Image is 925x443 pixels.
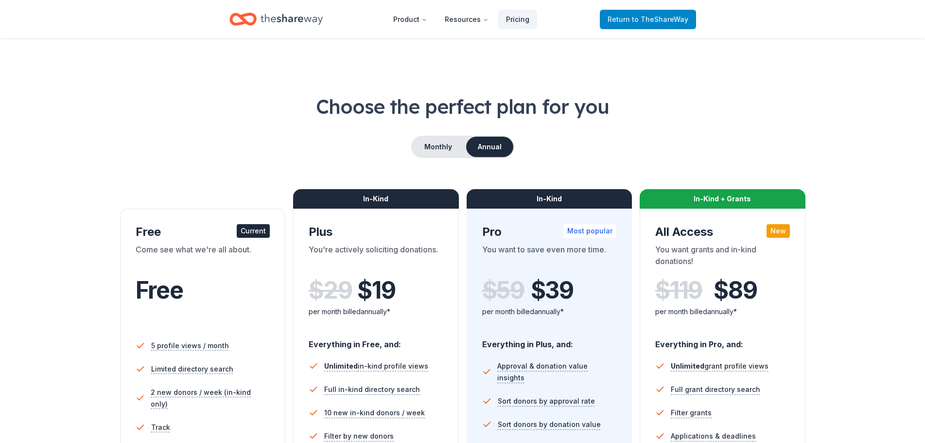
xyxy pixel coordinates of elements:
[655,224,790,240] div: All Access
[671,362,768,370] span: grant profile views
[136,244,270,271] div: Come see what we're all about.
[412,137,464,157] button: Monthly
[385,10,435,29] button: Product
[498,10,537,29] a: Pricing
[309,244,443,271] div: You're actively soliciting donations.
[482,244,617,271] div: You want to save even more time.
[655,330,790,351] div: Everything in Pro, and:
[671,430,756,442] span: Applications & deadlines
[324,384,420,395] span: Full in-kind directory search
[151,340,229,352] span: 5 profile views / month
[151,387,270,410] span: 2 new donors / week (in-kind only)
[466,137,513,157] button: Annual
[437,10,496,29] button: Resources
[497,360,616,384] span: Approval & donation value insights
[136,224,270,240] div: Free
[655,306,790,318] div: per month billed annually*
[309,330,443,351] div: Everything in Free, and:
[151,363,233,375] span: Limited directory search
[531,277,574,304] span: $ 39
[482,224,617,240] div: Pro
[655,244,790,271] div: You want grants and in-kind donations!
[39,93,886,120] h1: Choose the perfect plan for you
[467,189,632,209] div: In-Kind
[498,395,595,407] span: Sort donors by approval rate
[151,422,170,433] span: Track
[324,362,428,370] span: in-kind profile views
[237,224,270,238] div: Current
[498,419,601,430] span: Sort donors by donation value
[671,384,760,395] span: Full grant directory search
[324,362,358,370] span: Unlimited
[671,362,704,370] span: Unlimited
[309,306,443,318] div: per month billed annually*
[482,330,617,351] div: Everything in Plus, and:
[563,224,616,238] div: Most popular
[767,224,790,238] div: New
[357,277,395,304] span: $ 19
[293,189,459,209] div: In-Kind
[608,14,688,25] span: Return
[482,306,617,318] div: per month billed annually*
[136,276,183,304] span: Free
[385,8,537,31] nav: Main
[229,8,323,31] a: Home
[600,10,696,29] a: Returnto TheShareWay
[632,15,688,23] span: to TheShareWay
[324,430,394,442] span: Filter by new donors
[714,277,757,304] span: $ 89
[309,224,443,240] div: Plus
[640,189,805,209] div: In-Kind + Grants
[671,407,712,419] span: Filter grants
[324,407,425,419] span: 10 new in-kind donors / week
